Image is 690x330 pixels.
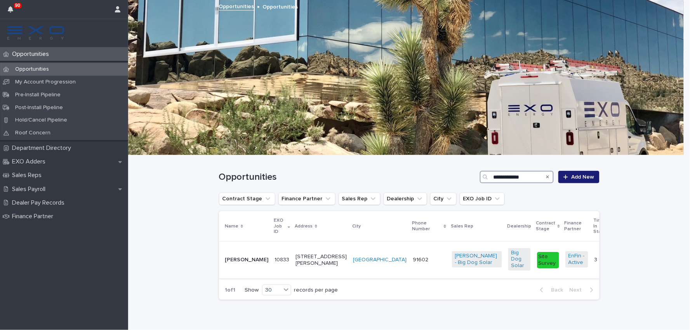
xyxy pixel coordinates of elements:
[353,222,361,231] p: City
[245,287,259,294] p: Show
[594,216,607,236] p: Time In Stage
[9,144,77,152] p: Department Directory
[511,250,528,269] a: Big Dog Solar
[9,104,69,111] p: Post-Install Pipeline
[219,172,477,183] h1: Opportunities
[9,130,57,136] p: Roof Concern
[339,193,381,205] button: Sales Rep
[219,2,254,10] a: Opportunities
[9,117,73,123] p: Hold/Cancel Pipeline
[15,3,20,8] p: 90
[430,193,457,205] button: City
[570,287,587,293] span: Next
[9,199,71,207] p: Dealer Pay Records
[6,25,65,41] img: FKS5r6ZBThi8E5hshIGi
[565,219,589,233] p: Finance Partner
[9,158,52,165] p: EXO Adders
[219,241,653,278] tr: [PERSON_NAME]1083310833 [STREET_ADDRESS][PERSON_NAME][GEOGRAPHIC_DATA] 91602[PERSON_NAME] - Big D...
[567,287,600,294] button: Next
[225,222,239,231] p: Name
[262,286,281,294] div: 30
[9,66,55,73] p: Opportunities
[412,219,442,233] p: Phone Number
[9,79,82,85] p: My Account Progression
[455,253,499,266] a: [PERSON_NAME] - Big Dog Solar
[9,186,52,193] p: Sales Payroll
[225,257,269,263] p: [PERSON_NAME]
[295,222,313,231] p: Address
[219,281,242,300] p: 1 of 1
[534,287,567,294] button: Back
[413,257,429,262] a: 91602
[274,216,286,236] p: EXO Job ID
[384,193,427,205] button: Dealership
[278,193,335,205] button: Finance Partner
[480,171,554,183] input: Search
[568,253,585,266] a: EnFin - Active
[8,5,18,19] div: 90
[536,219,556,233] p: Contract Stage
[572,174,594,180] span: Add New
[219,193,275,205] button: Contract Stage
[275,255,291,263] p: 10833
[537,252,559,268] div: Site Survey
[451,222,474,231] p: Sales Rep
[9,92,67,98] p: Pre-Install Pipeline
[263,2,298,10] p: Opportunities
[353,257,407,263] a: [GEOGRAPHIC_DATA]
[9,213,59,220] p: Finance Partner
[294,287,338,294] p: records per page
[594,255,599,263] p: 3
[460,193,505,205] button: EXO Job ID
[508,222,532,231] p: Dealership
[547,287,563,293] span: Back
[9,172,48,179] p: Sales Reps
[296,254,347,267] p: [STREET_ADDRESS][PERSON_NAME]
[9,50,55,58] p: Opportunities
[558,171,599,183] a: Add New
